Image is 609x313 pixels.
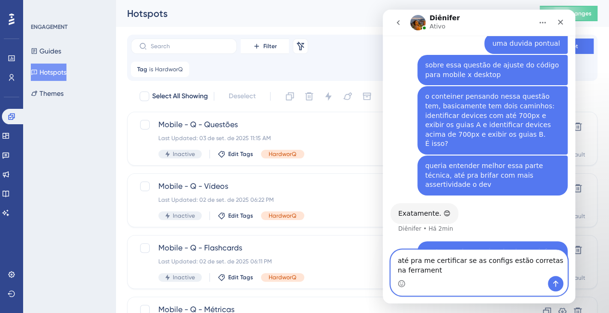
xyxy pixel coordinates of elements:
span: Inactive [173,274,195,281]
span: Tag [137,65,147,73]
div: Last Updated: 02 de set. de 2025 06:22 PM [158,196,489,204]
span: HardworQ [269,212,297,220]
span: Mobile - Q - Vídeos [158,181,489,192]
span: Edit Tags [228,150,253,158]
span: HardworQ [269,150,297,158]
span: is [149,65,153,73]
span: Inactive [173,150,195,158]
span: Deselect [229,91,256,102]
iframe: Intercom live chat [383,10,575,303]
div: Last Updated: 03 de set. de 2025 11:15 AM [158,134,489,142]
button: Publish Changes [540,6,597,21]
button: Edit Tags [218,274,253,281]
span: Mobile - Q - Flashcards [158,242,489,254]
button: Edit Tags [218,212,253,220]
span: Mobile - Q - Questões [158,119,489,130]
span: Select All Showing [152,91,208,102]
span: Filter [263,42,277,50]
span: HardworQ [269,274,297,281]
button: Edit Tags [218,150,253,158]
button: Filter [241,39,289,54]
span: Edit Tags [228,212,253,220]
div: certo, e o dev precisa de alguma inf específica da ferramenta pra fazer esse ajuste no código? pr... [42,237,177,285]
button: Deselect [220,88,264,105]
span: Edit Tags [228,274,253,281]
div: Last Updated: 02 de set. de 2025 06:11 PM [158,258,489,265]
button: Enviar mensagem… [165,266,181,282]
div: ENGAGEMENT [31,23,67,31]
div: Hotspots [127,7,516,20]
button: Hotspots [31,64,66,81]
button: Guides [31,42,61,60]
span: HardworQ [155,65,183,73]
button: Themes [31,85,64,102]
span: Inactive [173,212,195,220]
button: Seletor de emoji [15,270,23,278]
textarea: Envie uma mensagem... [8,240,184,266]
input: Search [151,43,229,50]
